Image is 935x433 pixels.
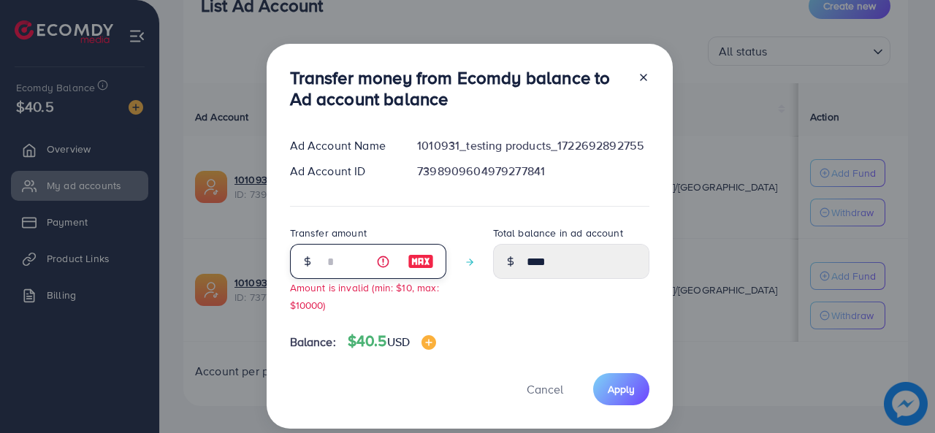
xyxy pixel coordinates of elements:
span: USD [387,334,410,350]
label: Total balance in ad account [493,226,623,240]
div: 1010931_testing products_1722692892755 [405,137,660,154]
div: 7398909604979277841 [405,163,660,180]
span: Apply [608,382,635,396]
div: Ad Account Name [278,137,406,154]
label: Transfer amount [290,226,367,240]
h4: $40.5 [348,332,436,350]
img: image [421,335,436,350]
small: Amount is invalid (min: $10, max: $10000) [290,280,439,311]
img: image [408,253,434,270]
span: Balance: [290,334,336,350]
div: Ad Account ID [278,163,406,180]
button: Apply [593,373,649,405]
button: Cancel [508,373,581,405]
span: Cancel [527,381,563,397]
h3: Transfer money from Ecomdy balance to Ad account balance [290,67,626,110]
